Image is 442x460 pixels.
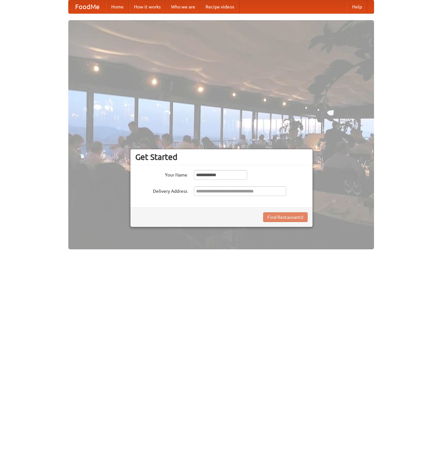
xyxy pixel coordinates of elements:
[263,212,308,222] button: Find Restaurants!
[106,0,129,13] a: Home
[135,186,187,194] label: Delivery Address
[129,0,166,13] a: How it works
[135,152,308,162] h3: Get Started
[69,0,106,13] a: FoodMe
[200,0,239,13] a: Recipe videos
[135,170,187,178] label: Your Name
[347,0,367,13] a: Help
[166,0,200,13] a: Who we are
